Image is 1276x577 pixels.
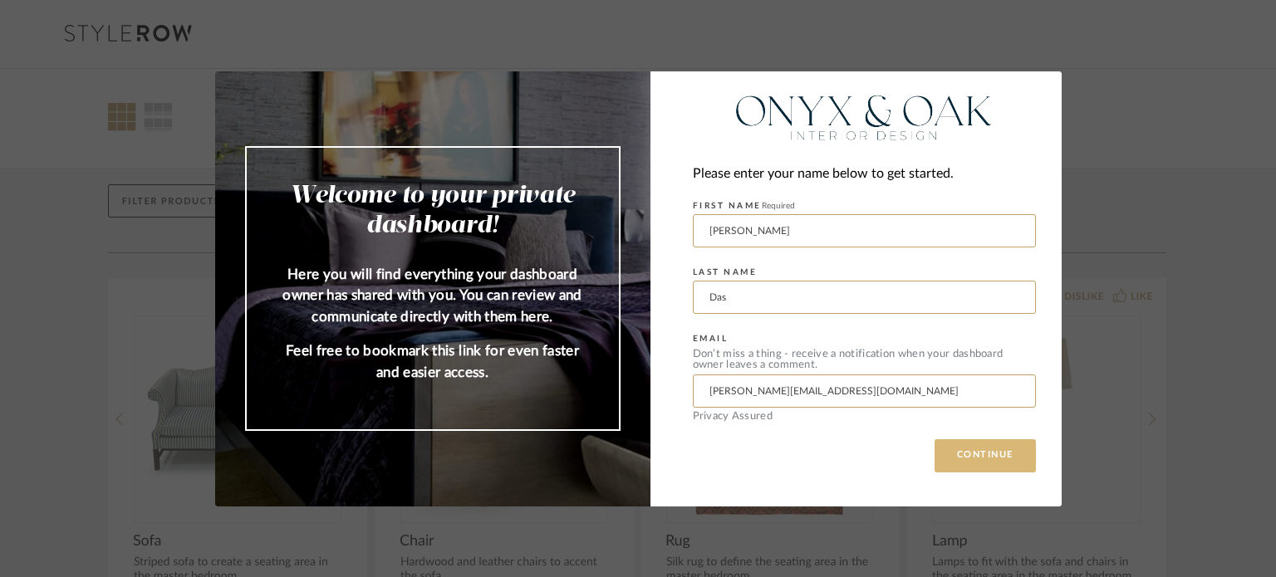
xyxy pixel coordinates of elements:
label: EMAIL [693,334,729,344]
label: LAST NAME [693,267,758,277]
div: Please enter your name below to get started. [693,163,1036,185]
label: FIRST NAME [693,201,795,211]
div: Privacy Assured [693,411,1036,422]
p: Here you will find everything your dashboard owner has shared with you. You can review and commun... [280,264,586,328]
button: CONTINUE [935,439,1036,472]
span: Required [762,202,795,210]
input: Enter First Name [693,214,1036,247]
p: Feel free to bookmark this link for even faster and easier access. [280,340,586,383]
div: Don’t miss a thing - receive a notification when your dashboard owner leaves a comment. [693,349,1036,370]
input: Enter Email [693,374,1036,408]
input: Enter Last Name [693,281,1036,314]
h2: Welcome to your private dashboard! [280,181,586,241]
